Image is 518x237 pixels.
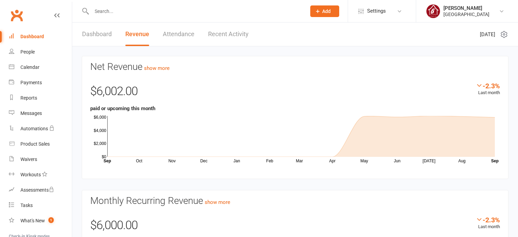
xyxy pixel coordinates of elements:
a: Recent Activity [208,23,249,46]
a: What's New1 [9,213,72,228]
div: Product Sales [20,141,50,147]
a: Product Sales [9,136,72,152]
div: People [20,49,35,55]
a: Reports [9,90,72,106]
a: Automations [9,121,72,136]
h3: Net Revenue [90,62,500,72]
a: Tasks [9,198,72,213]
div: Payments [20,80,42,85]
span: Add [322,9,331,14]
div: Workouts [20,172,41,177]
a: show more [205,199,230,205]
div: Assessments [20,187,54,193]
a: Workouts [9,167,72,182]
h3: Monthly Recurring Revenue [90,196,500,206]
div: $6,002.00 [90,82,500,104]
div: Automations [20,126,48,131]
div: [GEOGRAPHIC_DATA] [443,11,489,17]
div: -2.3% [476,82,500,89]
span: Settings [367,3,386,19]
span: 1 [48,217,54,223]
a: Calendar [9,60,72,75]
div: Waivers [20,157,37,162]
strong: paid or upcoming this month [90,105,155,112]
button: Add [310,5,339,17]
a: Revenue [125,23,149,46]
a: Dashboard [9,29,72,44]
div: Reports [20,95,37,101]
a: Waivers [9,152,72,167]
img: thumb_image1742719452.png [426,4,440,18]
div: What's New [20,218,45,223]
div: Messages [20,110,42,116]
a: Assessments [9,182,72,198]
div: Dashboard [20,34,44,39]
a: Attendance [163,23,194,46]
a: People [9,44,72,60]
a: show more [144,65,170,71]
div: Tasks [20,203,33,208]
div: [PERSON_NAME] [443,5,489,11]
a: Messages [9,106,72,121]
a: Payments [9,75,72,90]
div: Last month [476,216,500,231]
div: -2.3% [476,216,500,223]
span: [DATE] [480,30,495,39]
a: Clubworx [8,7,25,24]
a: Dashboard [82,23,112,46]
input: Search... [90,6,301,16]
div: Calendar [20,64,40,70]
div: Last month [476,82,500,97]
